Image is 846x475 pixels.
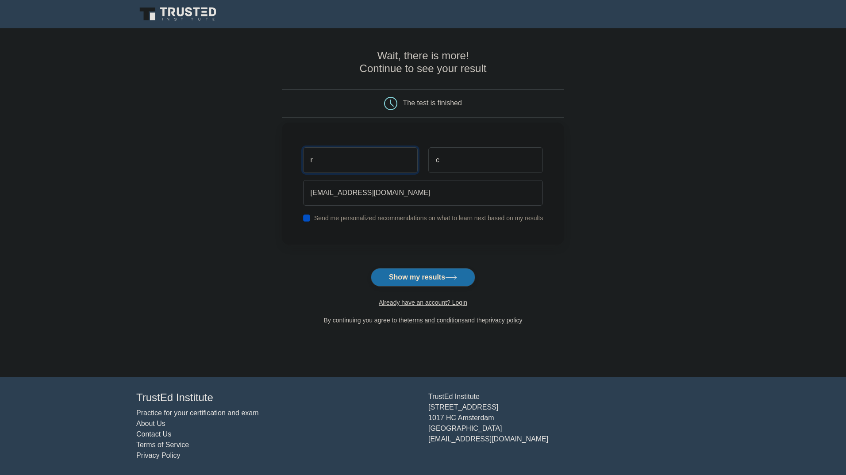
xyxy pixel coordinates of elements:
[408,317,465,324] a: terms and conditions
[303,180,543,206] input: Email
[136,430,171,438] a: Contact Us
[371,268,475,287] button: Show my results
[136,441,189,448] a: Terms of Service
[485,317,523,324] a: privacy policy
[277,315,570,326] div: By continuing you agree to the and the
[379,299,467,306] a: Already have an account? Login
[428,147,543,173] input: Last name
[303,147,418,173] input: First name
[314,215,543,222] label: Send me personalized recommendations on what to learn next based on my results
[403,99,462,107] div: The test is finished
[423,391,715,461] div: TrustEd Institute [STREET_ADDRESS] 1017 HC Amsterdam [GEOGRAPHIC_DATA] [EMAIL_ADDRESS][DOMAIN_NAME]
[136,391,418,404] h4: TrustEd Institute
[136,420,165,427] a: About Us
[282,50,565,75] h4: Wait, there is more! Continue to see your result
[136,409,259,417] a: Practice for your certification and exam
[136,452,181,459] a: Privacy Policy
